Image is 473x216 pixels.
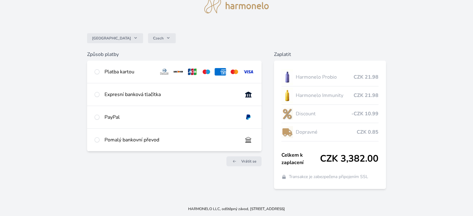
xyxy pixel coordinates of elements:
[289,174,368,180] span: Transakce je zabezpečena připojením SSL
[295,92,353,99] span: Harmonelo Immunity
[104,136,237,144] div: Pomalý bankovní převod
[229,68,240,76] img: mc.svg
[215,68,226,76] img: amex.svg
[274,51,386,58] h6: Zaplatit
[87,33,143,43] button: [GEOGRAPHIC_DATA]
[201,68,212,76] img: maestro.svg
[354,73,378,81] span: CZK 21.98
[295,73,353,81] span: Harmonelo Probio
[92,36,131,41] span: [GEOGRAPHIC_DATA]
[351,110,378,117] span: -CZK 10.99
[243,136,254,144] img: bankTransfer_IBAN.svg
[226,156,262,166] a: Vrátit se
[148,33,176,43] button: Czech
[281,106,293,122] img: discount-lo.png
[104,113,237,121] div: PayPal
[159,68,170,76] img: diners.svg
[241,159,257,164] span: Vrátit se
[320,153,378,164] span: CZK 3,382.00
[281,88,293,103] img: IMMUNITY_se_stinem_x-lo.jpg
[173,68,184,76] img: discover.svg
[187,68,198,76] img: jcb.svg
[104,91,237,98] div: Expresní banková tlačítka
[104,68,154,76] div: Platba kartou
[281,124,293,140] img: delivery-lo.png
[243,68,254,76] img: visa.svg
[354,92,378,99] span: CZK 21.98
[153,36,164,41] span: Czech
[281,69,293,85] img: CLEAN_PROBIO_se_stinem_x-lo.jpg
[357,128,378,136] span: CZK 0.85
[281,151,320,166] span: Celkem k zaplacení
[295,110,351,117] span: Discount
[243,113,254,121] img: paypal.svg
[243,91,254,98] img: onlineBanking_CZ.svg
[87,51,261,58] h6: Způsob platby
[295,128,356,136] span: Dopravné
